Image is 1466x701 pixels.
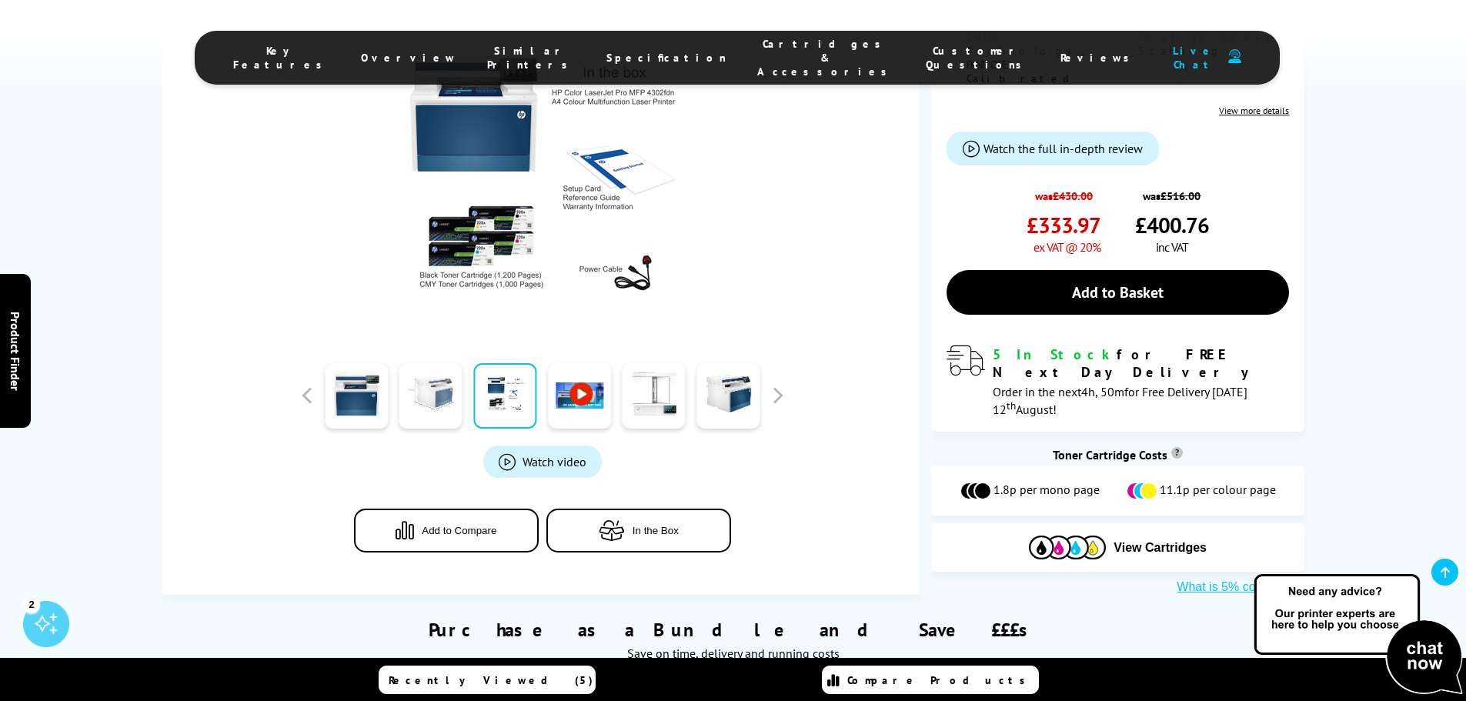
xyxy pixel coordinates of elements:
span: Watch video [523,454,586,469]
a: Add to Basket [947,270,1289,315]
div: modal_delivery [947,345,1289,416]
div: Toner Cartridge Costs [931,447,1304,462]
button: In the Box [546,509,731,552]
img: user-headset-duotone.svg [1228,49,1241,64]
span: 4h, 50m [1081,384,1124,399]
img: HP Color LaserJet Pro MFP 4302fdn Thumbnail [392,25,693,326]
span: Specification [606,51,726,65]
span: Similar Printers [487,44,576,72]
div: Save on time, delivery and running costs [181,646,1286,661]
sup: th [1007,399,1016,412]
a: Compare Products [822,666,1039,694]
button: What is 5% coverage? [1172,579,1304,595]
span: View Cartridges [1114,541,1207,555]
span: 5 In Stock [993,345,1117,363]
span: Reviews [1060,51,1137,65]
span: £333.97 [1027,211,1100,239]
span: In the Box [633,525,679,536]
span: was [1027,181,1100,203]
strike: £516.00 [1160,189,1201,203]
img: Cartridges [1029,536,1106,559]
span: Add to Compare [422,525,496,536]
button: View Cartridges [943,535,1293,560]
img: Open Live Chat window [1251,572,1466,698]
a: View more details [1219,105,1289,116]
span: Customer Questions [926,44,1030,72]
span: Overview [361,51,456,65]
div: 2 [23,596,40,613]
span: Order in the next for Free Delivery [DATE] 12 August! [993,384,1247,417]
span: inc VAT [1156,239,1188,255]
span: Key Features [233,44,330,72]
span: Watch the full in-depth review [983,141,1143,156]
span: 11.1p per colour page [1160,482,1276,500]
span: Compare Products [847,673,1034,687]
a: Recently Viewed (5) [379,666,596,694]
span: Product Finder [8,311,23,390]
span: 1.8p per mono page [993,482,1100,500]
span: Cartridges & Accessories [757,37,895,78]
span: ex VAT @ 20% [1034,239,1100,255]
span: Recently Viewed (5) [389,673,593,687]
span: was [1135,181,1209,203]
span: Live Chat [1168,44,1221,72]
span: £400.76 [1135,211,1209,239]
div: for FREE Next Day Delivery [993,345,1289,381]
strike: £430.00 [1053,189,1093,203]
div: Purchase as a Bundle and Save £££s [162,595,1305,669]
sup: Cost per page [1171,447,1183,459]
button: Add to Compare [354,509,539,552]
a: Product_All_Videos [483,446,602,478]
